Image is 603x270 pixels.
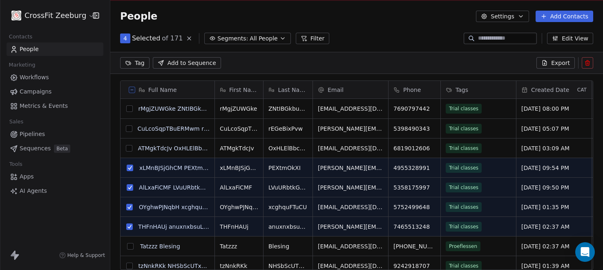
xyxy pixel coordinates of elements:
a: SequencesBeta [7,142,103,155]
span: xcghquFTuCU [268,203,308,211]
span: Full Name [148,86,177,94]
div: Full Name [121,81,214,98]
a: Apps [7,170,103,183]
span: 5752499648 [393,203,435,211]
span: 6819012606 [393,144,435,152]
a: Metrics & Events [7,99,103,113]
a: xLMnBJSjGhCM PEXtmOkXI [139,165,216,171]
span: 4955328991 [393,164,435,172]
span: Metrics & Events [20,102,68,110]
span: [EMAIL_ADDRESS][DOMAIN_NAME] [318,203,383,211]
span: Selected [132,33,160,43]
a: tzNnkRKk NHSbScUTxRnCUTM [138,263,226,269]
span: Tatzzz [220,242,258,250]
span: Tags [456,86,468,94]
span: [PHONE_NUMBER] [393,242,435,250]
span: [PERSON_NAME][EMAIL_ADDRESS][PERSON_NAME][DOMAIN_NAME] [318,125,383,133]
span: Proeflessen [446,241,480,251]
span: CAT [577,87,587,93]
span: ZNtIBGkbuQpAto [268,105,308,113]
span: Marketing [5,59,39,71]
span: 7690797442 [393,105,435,113]
span: PEXtmOkXI [268,164,308,172]
div: Email [313,81,388,98]
span: People [120,10,157,22]
a: OYghwPJNqbH xcghquFTuCU [139,204,220,210]
span: [DATE] 02:37 AM [521,223,587,231]
span: Created Date [531,86,569,94]
a: AI Agents [7,184,103,198]
span: of 171 [162,33,183,43]
div: First Name [215,81,263,98]
a: Campaigns [7,85,103,98]
span: All People [250,34,277,43]
span: Tag [135,59,145,67]
span: rMgjZUWGke [220,105,258,113]
button: Settings [476,11,529,22]
span: Help & Support [67,252,105,259]
span: Email [328,86,344,94]
span: Campaigns [20,87,51,96]
span: Workflows [20,73,49,82]
span: [DATE] 05:07 PM [521,125,587,133]
div: Created DateCAT [516,81,592,98]
div: Phone [389,81,440,98]
span: OYghwPJNqbH [220,203,258,211]
span: CuLcoSqpTBuERMwm [220,125,258,133]
span: Trial classes [446,163,482,173]
span: [EMAIL_ADDRESS][DOMAIN_NAME] [318,105,383,113]
span: Last Name [278,86,308,94]
span: 5358175997 [393,183,435,192]
span: Sales [6,116,27,128]
span: anuxnxbsuLcGDTbH [268,223,308,231]
span: [EMAIL_ADDRESS][DOMAIN_NAME] [318,242,383,250]
span: tzNnkRKk [220,262,258,270]
span: xLMnBJSjGhCM [220,164,258,172]
img: logo%20website.jpg [11,11,21,20]
span: Blesing [268,242,308,250]
span: [DATE] 03:09 AM [521,144,587,152]
a: AlLxaFiCMF LVuURbtkGEuCg [139,184,219,191]
span: Pipelines [20,130,45,138]
button: Add Contacts [536,11,593,22]
span: ATMgkTdcJv [220,144,258,152]
a: Tatzzz Blesing [140,243,180,250]
span: Export [551,59,570,67]
span: LVuURbtkGEuCg [268,183,308,192]
span: Apps [20,172,34,181]
button: Add to Sequence [153,57,221,69]
span: [DATE] 02:37 AM [521,242,587,250]
a: CuLcoSqpTBuERMwm rEGeBixPvw [138,125,236,132]
span: NHSbScUTxRnCUTM [268,262,308,270]
span: Trial classes [446,222,482,232]
span: Add to Sequence [167,59,216,67]
span: THFnHAUj [220,223,258,231]
span: 9242918707 [393,262,435,270]
span: Trial classes [446,104,482,114]
span: [DATE] 08:00 PM [521,105,587,113]
span: Contacts [5,31,36,43]
span: AlLxaFiCMF [220,183,258,192]
button: 4 [120,33,130,43]
span: [DATE] 09:50 PM [521,183,587,192]
span: Phone [403,86,421,94]
span: CrossFit Zeeburg [25,10,86,21]
button: CrossFit Zeeburg [10,9,87,22]
span: Trial classes [446,202,482,212]
button: Export [536,57,575,69]
a: THFnHAUj anuxnxbsuLcGDTbH [138,223,227,230]
div: Tags [441,81,516,98]
div: Open Intercom Messenger [575,242,595,262]
span: [EMAIL_ADDRESS][DOMAIN_NAME] [318,144,383,152]
button: Filter [296,33,330,44]
span: rEGeBixPvw [268,125,308,133]
span: [PERSON_NAME][EMAIL_ADDRESS][DOMAIN_NAME] [318,183,383,192]
span: [DATE] 01:39 AM [521,262,587,270]
a: Workflows [7,71,103,84]
span: First Name [229,86,258,94]
span: Sequences [20,144,51,153]
span: Segments: [217,34,248,43]
span: 4 [123,34,127,42]
a: People [7,42,103,56]
span: Tools [6,158,26,170]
